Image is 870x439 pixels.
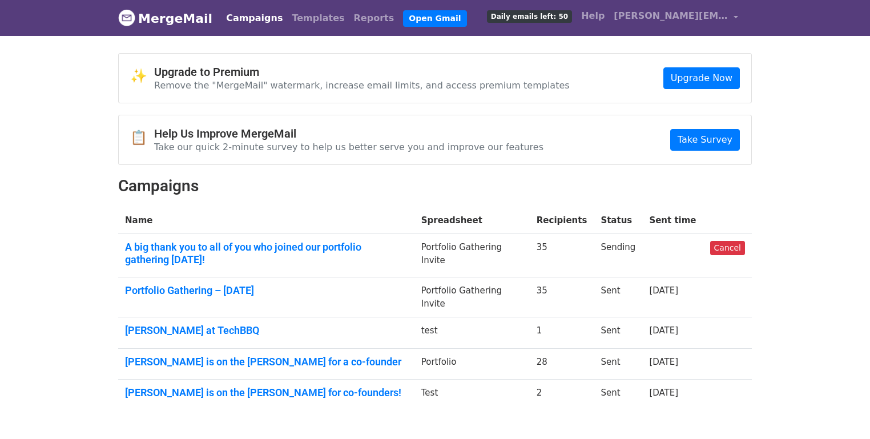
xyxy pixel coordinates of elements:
th: Status [594,207,642,234]
a: [PERSON_NAME] is on the [PERSON_NAME] for co-founders! [125,386,408,399]
a: Take Survey [670,129,740,151]
td: 1 [530,317,594,349]
a: A big thank you to all of you who joined our portfolio gathering [DATE]! [125,241,408,265]
td: Portfolio Gathering Invite [414,277,530,317]
a: Open Gmail [403,10,466,27]
span: ✨ [130,68,154,84]
a: [PERSON_NAME] is on the [PERSON_NAME] for a co-founder [125,356,408,368]
a: Upgrade Now [663,67,740,89]
th: Sent time [642,207,703,234]
h2: Campaigns [118,176,752,196]
td: Sent [594,380,642,410]
a: Help [577,5,609,27]
a: [DATE] [649,357,678,367]
td: Portfolio [414,348,530,380]
a: [DATE] [649,285,678,296]
td: Sending [594,234,642,277]
td: Test [414,380,530,410]
p: Take our quick 2-minute survey to help us better serve you and improve our features [154,141,543,153]
span: [PERSON_NAME][EMAIL_ADDRESS][DOMAIN_NAME] [614,9,728,23]
a: [DATE] [649,388,678,398]
td: test [414,317,530,349]
a: [PERSON_NAME] at TechBBQ [125,324,408,337]
td: Sent [594,348,642,380]
p: Remove the "MergeMail" watermark, increase email limits, and access premium templates [154,79,570,91]
td: Sent [594,277,642,317]
a: Daily emails left: 50 [482,5,577,27]
a: Campaigns [221,7,287,30]
td: 28 [530,348,594,380]
th: Recipients [530,207,594,234]
a: Portfolio Gathering – [DATE] [125,284,408,297]
span: 📋 [130,130,154,146]
td: 35 [530,277,594,317]
a: [DATE] [649,325,678,336]
td: 35 [530,234,594,277]
a: [PERSON_NAME][EMAIL_ADDRESS][DOMAIN_NAME] [609,5,743,31]
h4: Upgrade to Premium [154,65,570,79]
td: Sent [594,317,642,349]
a: Reports [349,7,399,30]
th: Spreadsheet [414,207,530,234]
h4: Help Us Improve MergeMail [154,127,543,140]
span: Daily emails left: 50 [487,10,572,23]
img: MergeMail logo [118,9,135,26]
a: Cancel [710,241,745,255]
td: Portfolio Gathering Invite [414,234,530,277]
a: Templates [287,7,349,30]
th: Name [118,207,414,234]
a: MergeMail [118,6,212,30]
td: 2 [530,380,594,410]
